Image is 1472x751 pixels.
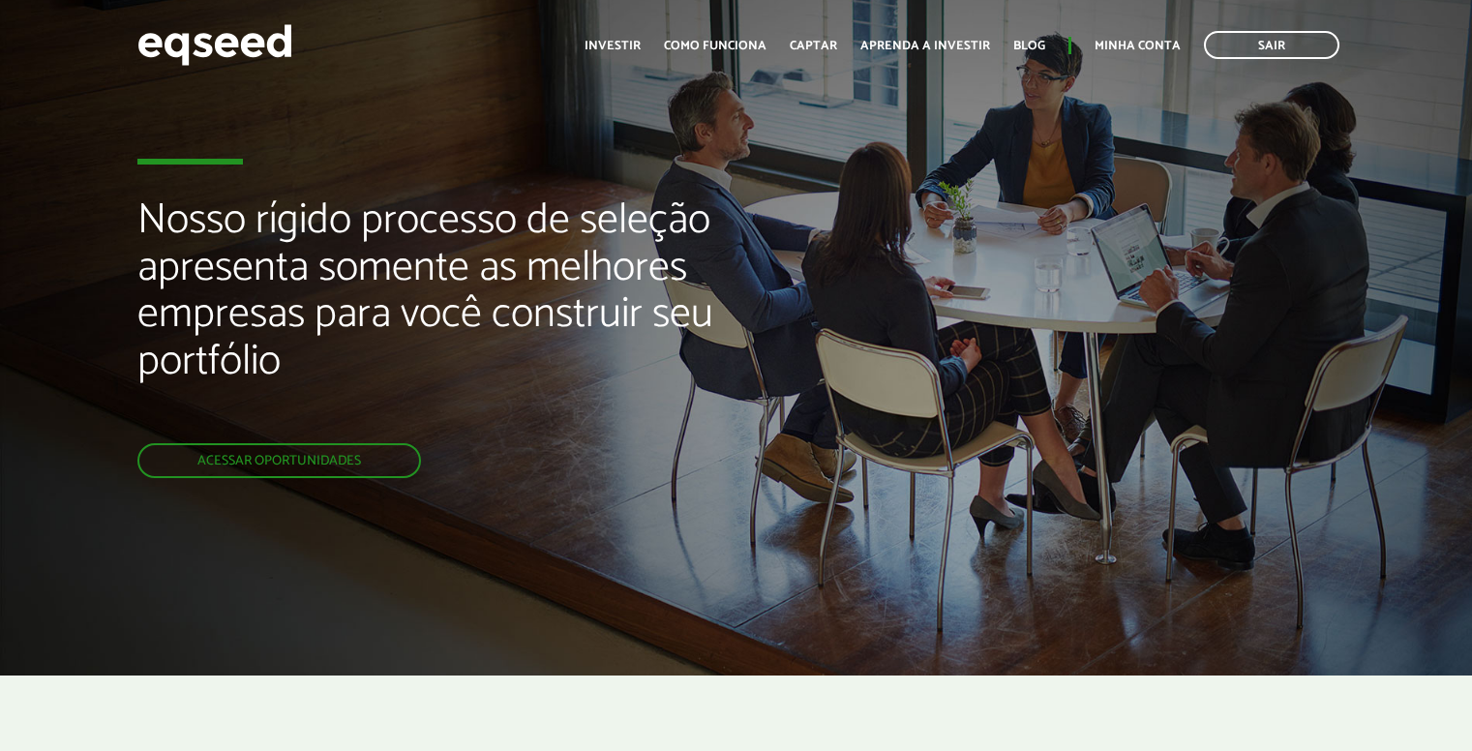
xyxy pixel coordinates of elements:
h2: Nosso rígido processo de seleção apresenta somente as melhores empresas para você construir seu p... [137,197,845,443]
a: Como funciona [664,40,766,52]
img: EqSeed [137,19,292,71]
a: Aprenda a investir [860,40,990,52]
a: Investir [585,40,641,52]
a: Blog [1013,40,1045,52]
a: Acessar oportunidades [137,443,421,478]
a: Minha conta [1095,40,1181,52]
a: Sair [1204,31,1339,59]
a: Captar [790,40,837,52]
